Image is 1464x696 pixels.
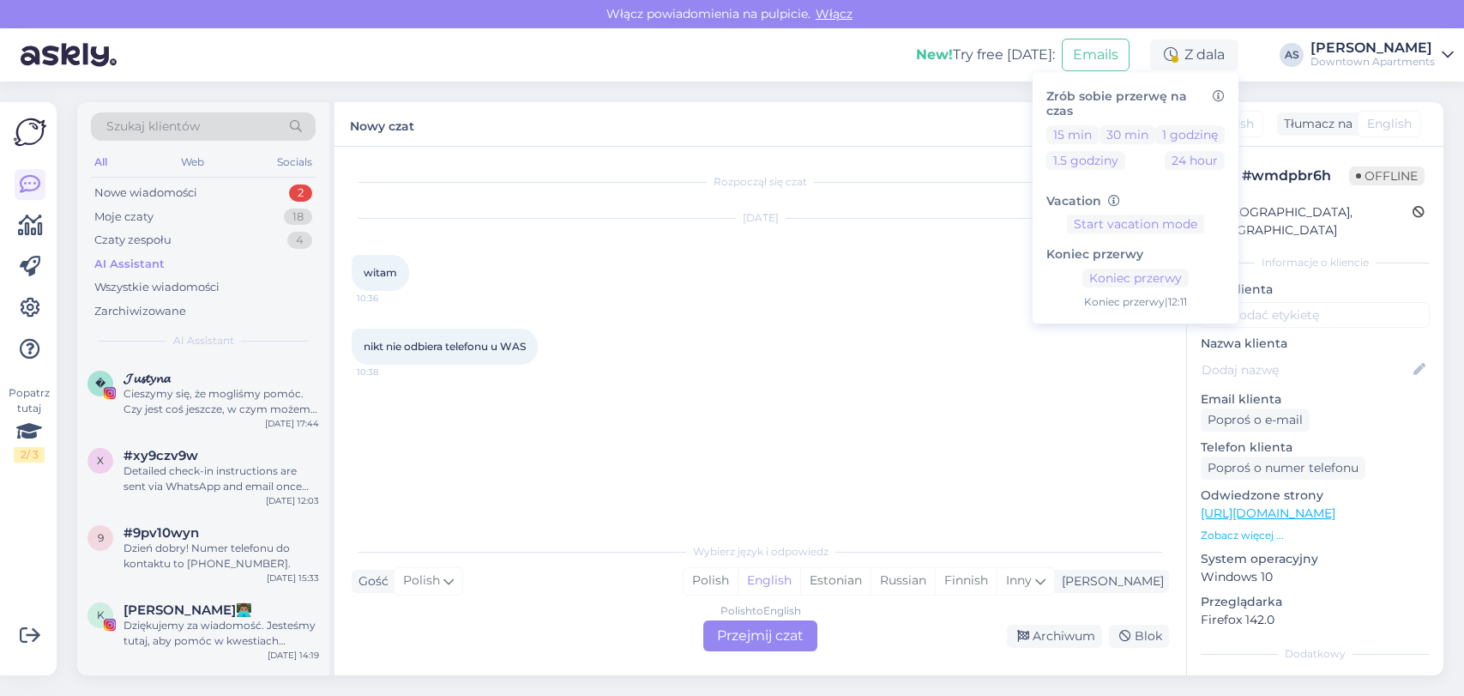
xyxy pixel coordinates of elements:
p: System operacyjny [1201,550,1430,568]
div: [DATE] 17:44 [265,417,319,430]
h6: Zrób sobie przerwę na czas [1046,89,1225,118]
p: Odwiedzone strony [1201,487,1430,505]
div: AI Assistant [94,256,165,273]
div: 2 [289,185,312,202]
div: Polish to English [720,603,801,619]
span: English [1367,115,1412,133]
div: 18 [284,209,312,226]
button: 15 min [1046,125,1099,144]
div: Russian [871,568,935,594]
span: Offline [1349,166,1425,185]
p: Tagi klienta [1201,281,1430,299]
div: Czaty zespołu [94,232,172,249]
div: Blok [1109,625,1169,648]
button: 30 min [1100,125,1155,144]
span: 𝓙𝓾𝓼𝓽𝔂𝓷𝓪 [124,371,171,386]
button: Koniec przerwy [1082,269,1189,287]
span: AI Assistant [173,333,234,348]
span: witam [364,266,397,279]
div: Wszystkie wiadomości [94,279,220,296]
div: Finnish [935,568,997,594]
div: # wmdpbr6h [1242,166,1349,186]
div: Dzień dobry! Numer telefonu do kontaktu to [PHONE_NUMBER]. [124,541,319,572]
span: 10:36 [357,292,421,305]
span: x [97,454,104,467]
h6: Koniec przerwy [1046,248,1225,263]
span: Włącz [810,6,858,21]
span: Inny [1006,572,1032,588]
div: AS [1280,43,1304,67]
div: Przejmij czat [703,620,817,651]
button: Emails [1062,39,1130,71]
button: 24 hour [1165,151,1225,170]
input: Dodaj nazwę [1202,360,1410,379]
label: Nowy czat [350,112,414,136]
div: Poproś o e-mail [1201,409,1310,432]
div: [DATE] [352,210,1169,226]
img: Askly Logo [14,116,46,148]
span: � [95,377,105,390]
span: #9pv10wyn [124,525,199,541]
p: Email klienta [1201,390,1430,409]
span: Kamil Grzelak👨🏽‍💻 [124,602,252,618]
button: 1.5 godziny [1046,151,1125,170]
span: Szukaj klientów [106,118,200,136]
div: 2 / 3 [14,447,45,463]
div: Downtown Apartments [1310,55,1435,69]
div: Popatrz tutaj [14,385,45,463]
div: Koniec przerwy | 12:11 [1046,294,1225,310]
div: [PERSON_NAME] [1310,41,1435,55]
div: [DATE] 12:03 [266,494,319,507]
div: Cieszymy się, że mogliśmy pomóc. Czy jest coś jeszcze, w czym możemy Państwu pomóc w związku z na... [124,386,319,417]
h6: Vacation [1046,194,1225,209]
span: nikt nie odbiera telefonu u WAS [364,340,526,353]
button: 1 godzinę [1155,125,1225,144]
p: Przeglądarka [1201,593,1430,611]
div: Socials [274,151,316,173]
div: [DATE] 15:33 [267,572,319,584]
p: Firefox 142.0 [1201,611,1430,629]
div: Estonian [800,568,871,594]
div: All [91,151,111,173]
p: Zobacz więcej ... [1201,528,1430,543]
div: Polish [684,568,738,594]
p: Telefon klienta [1201,439,1430,457]
div: Dziękujemy za wiadomość. Jesteśmy tutaj, aby pomóc w kwestiach związanych z naszymi apartamentami... [124,618,319,649]
div: Informacje o kliencie [1201,255,1430,270]
p: Windows 10 [1201,568,1430,586]
a: [URL][DOMAIN_NAME] [1201,505,1335,521]
span: #xy9czv9w [124,448,198,463]
a: [PERSON_NAME]Downtown Apartments [1310,41,1454,69]
div: Zarchiwizowane [94,303,186,320]
div: Tłumacz na [1277,115,1353,133]
div: Dodatkowy [1201,646,1430,662]
input: Dodać etykietę [1201,302,1430,328]
div: Detailed check-in instructions are sent via WhatsApp and email once the apartment is ready for ch... [124,463,319,494]
div: English [738,568,800,594]
div: Gość [352,572,389,590]
div: [DATE] 14:19 [268,649,319,662]
p: Notatki [1201,672,1430,690]
span: 9 [98,531,104,544]
div: Wybierz język i odpowiedz [352,544,1169,560]
div: 4 [287,232,312,249]
b: New! [916,46,953,63]
span: K [97,608,105,621]
div: Nowe wiadomości [94,185,197,202]
div: Rozpoczął się czat [352,174,1169,190]
div: Poproś o numer telefonu [1201,457,1365,480]
div: [GEOGRAPHIC_DATA], [GEOGRAPHIC_DATA] [1206,203,1413,239]
div: [PERSON_NAME] [1055,572,1164,590]
div: Z dala [1150,39,1238,70]
button: Start vacation mode [1067,215,1204,234]
span: Polish [403,572,440,590]
div: Try free [DATE]: [916,45,1055,65]
div: Moje czaty [94,209,154,226]
span: 10:38 [357,366,421,378]
div: Archiwum [1007,625,1102,648]
div: Web [178,151,208,173]
p: Nazwa klienta [1201,335,1430,353]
